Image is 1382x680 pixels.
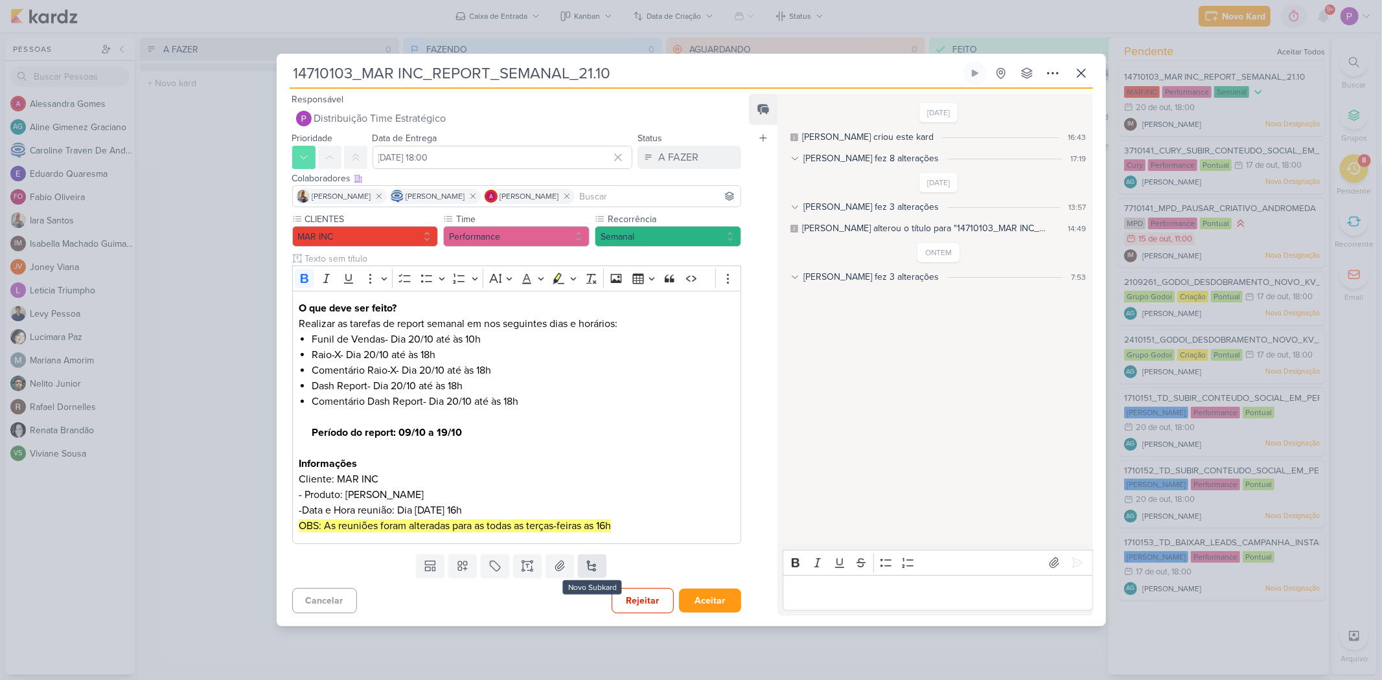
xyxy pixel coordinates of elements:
span: Distribuição Time Estratégico [314,111,446,126]
div: 7:53 [1072,271,1087,283]
button: Rejeitar [612,588,674,613]
strong: O que deve ser feito? [299,302,397,315]
strong: Informações [299,457,357,470]
div: Editor editing area: main [783,575,1092,611]
p: Cliente: MAR INC [299,471,734,487]
button: Cancelar [292,588,357,613]
div: Isabella alterou o título para "14710103_MAR INC_REPORT_SEMANAL_21.10" [802,221,1050,235]
li: Comentário Dash Report- Dia 20/10 até às 18h [312,394,734,456]
div: 13:57 [1069,201,1087,213]
li: Funil de Vendas- Dia 20/10 até às 10h [312,332,734,347]
li: Comentário Raio-X- Dia 20/10 até às 18h [312,363,734,378]
div: Editor editing area: main [292,291,742,544]
div: [PERSON_NAME] fez 8 alterações [803,152,939,165]
input: Select a date [373,146,633,169]
div: [PERSON_NAME] fez 3 alterações [803,200,939,214]
div: Novo Subkard [563,580,622,595]
label: Status [638,133,662,144]
span: [PERSON_NAME] [312,190,371,202]
div: 14:49 [1068,223,1087,234]
input: Kard Sem Título [290,62,961,85]
p: - Produto: [PERSON_NAME] [299,487,734,503]
button: MAR INC [292,226,439,247]
div: Colaboradores [292,172,742,185]
div: Ligar relógio [970,68,980,78]
label: Responsável [292,94,344,105]
mark: OBS: As reuniões foram alteradas para as todas as terças-feiras as 16h [299,519,611,532]
label: Recorrência [606,212,741,226]
button: A FAZER [638,146,741,169]
div: Este log é visível à todos no kard [790,133,798,141]
button: Performance [443,226,590,247]
div: 16:43 [1068,131,1087,143]
p: -Data e Hora reunião: Dia [DATE] 16h [299,503,734,534]
img: Distribuição Time Estratégico [296,111,312,126]
div: Este log é visível à todos no kard [790,225,798,232]
div: Isabella criou este kard [802,130,934,144]
li: Dash Report- Dia 20/10 até às 18h [312,378,734,394]
span: [PERSON_NAME] [406,190,465,202]
div: 17:19 [1071,153,1087,164]
div: [PERSON_NAME] fez 3 alterações [803,270,939,284]
div: A FAZER [658,150,698,165]
label: Data de Entrega [373,133,437,144]
label: Time [455,212,590,226]
img: Iara Santos [297,190,310,203]
button: Aceitar [679,589,741,613]
img: Alessandra Gomes [485,190,498,203]
li: Raio-X- Dia 20/10 até às 18h [312,347,734,363]
button: Distribuição Time Estratégico [292,107,742,130]
button: Semanal [595,226,741,247]
p: Realizar as tarefas de report semanal em nos seguintes dias e horários: [299,316,734,332]
div: Editor toolbar [783,550,1092,575]
input: Buscar [577,188,739,204]
img: Caroline Traven De Andrade [391,190,404,203]
div: Editor toolbar [292,266,742,291]
span: [PERSON_NAME] [500,190,559,202]
label: CLIENTES [304,212,439,226]
strong: Período do report: 09/10 a 19/10 [312,426,462,439]
label: Prioridade [292,133,333,144]
input: Texto sem título [303,252,742,266]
